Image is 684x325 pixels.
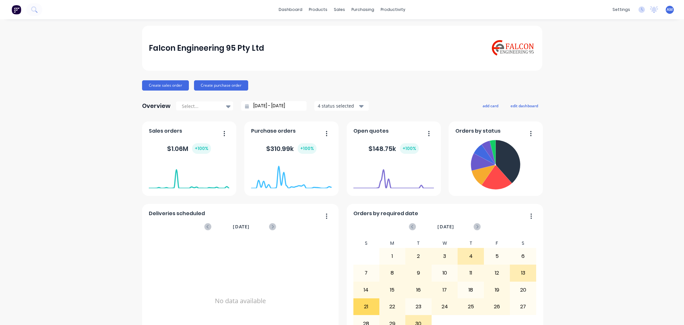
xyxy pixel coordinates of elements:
[432,248,458,264] div: 3
[368,143,419,154] div: $ 148.75k
[353,282,379,298] div: 14
[314,101,369,111] button: 4 status selected
[406,299,431,315] div: 23
[510,239,536,248] div: S
[142,80,189,91] button: Create sales order
[405,239,432,248] div: T
[318,102,358,109] div: 4 status selected
[667,7,673,13] span: AM
[275,5,306,14] a: dashboard
[484,239,510,248] div: F
[149,127,182,135] span: Sales orders
[484,248,510,264] div: 5
[432,239,458,248] div: W
[432,265,458,281] div: 10
[484,282,510,298] div: 19
[437,223,454,230] span: [DATE]
[233,223,249,230] span: [DATE]
[379,239,406,248] div: M
[484,299,510,315] div: 26
[167,143,211,154] div: $ 1.06M
[377,5,409,14] div: productivity
[149,42,264,55] div: Falcon Engineering 95 Pty Ltd
[406,265,431,281] div: 9
[306,5,331,14] div: products
[455,127,501,135] span: Orders by status
[432,299,458,315] div: 24
[331,5,348,14] div: sales
[458,239,484,248] div: T
[458,299,484,315] div: 25
[353,239,379,248] div: S
[298,143,317,154] div: + 100 %
[192,143,211,154] div: + 100 %
[400,143,419,154] div: + 100 %
[406,248,431,264] div: 2
[510,299,536,315] div: 27
[142,100,171,112] div: Overview
[609,5,633,14] div: settings
[510,282,536,298] div: 20
[353,265,379,281] div: 7
[478,101,502,110] button: add card
[348,5,377,14] div: purchasing
[380,282,405,298] div: 15
[458,282,484,298] div: 18
[510,248,536,264] div: 6
[432,282,458,298] div: 17
[484,265,510,281] div: 12
[353,127,389,135] span: Open quotes
[406,282,431,298] div: 16
[458,265,484,281] div: 11
[380,248,405,264] div: 1
[380,265,405,281] div: 8
[12,5,21,14] img: Factory
[194,80,248,91] button: Create purchase order
[506,101,542,110] button: edit dashboard
[353,299,379,315] div: 21
[490,39,535,57] img: Falcon Engineering 95 Pty Ltd
[380,299,405,315] div: 22
[510,265,536,281] div: 13
[458,248,484,264] div: 4
[251,127,296,135] span: Purchase orders
[266,143,317,154] div: $ 310.99k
